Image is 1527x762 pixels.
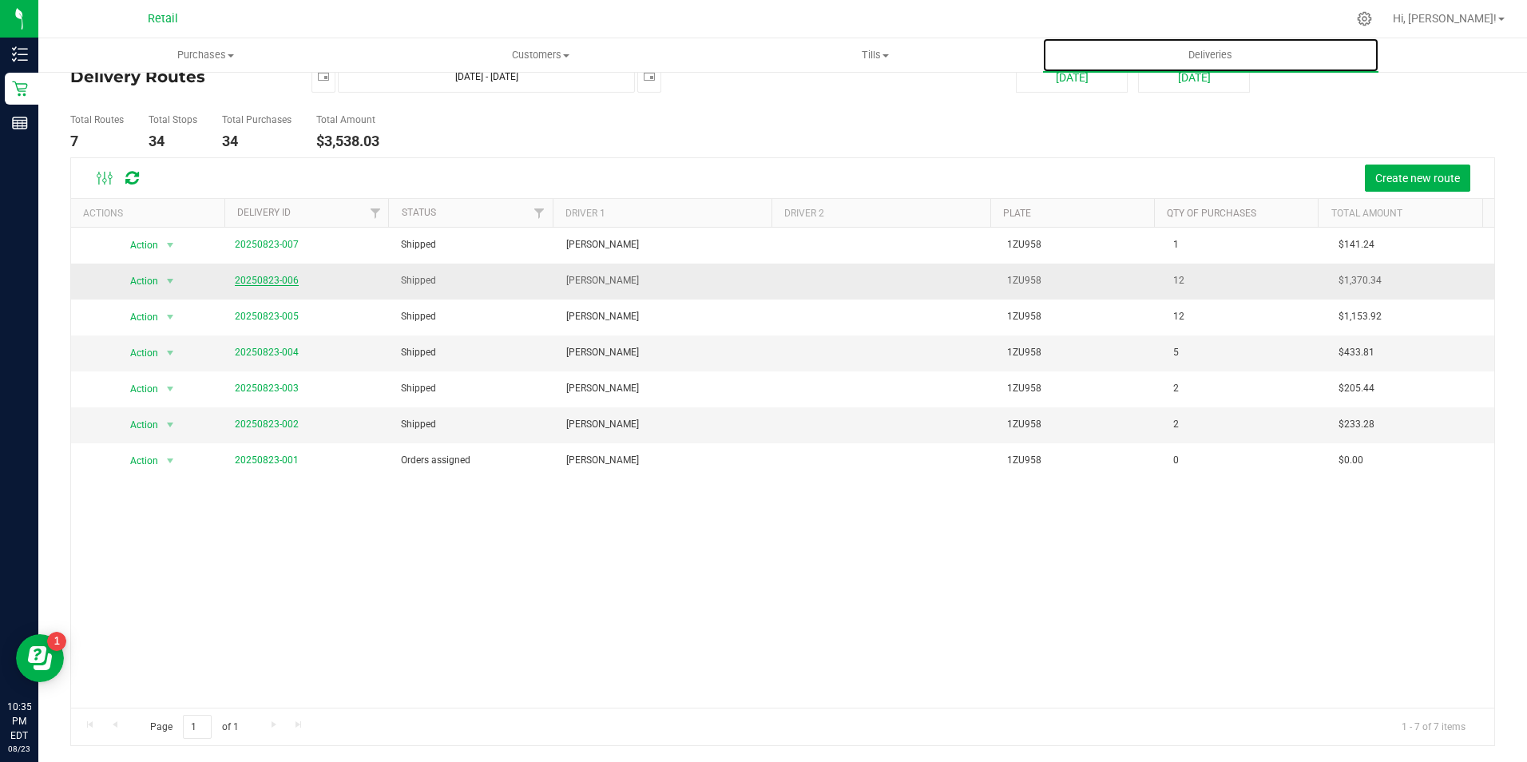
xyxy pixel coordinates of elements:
span: select [312,62,335,89]
span: Action [117,342,160,364]
h4: 34 [222,133,292,149]
h5: Total Routes [70,115,124,125]
span: 1ZU958 [1007,417,1041,432]
span: 12 [1173,273,1184,288]
h4: $3,538.03 [316,133,379,149]
th: Total Amount [1318,199,1482,227]
span: [PERSON_NAME] [566,453,639,468]
input: 1 [183,715,212,740]
span: [PERSON_NAME] [566,345,639,360]
span: Create new route [1375,172,1460,185]
span: 2 [1173,381,1179,396]
span: select [161,414,180,436]
h4: 7 [70,133,124,149]
inline-svg: Reports [12,115,28,131]
a: Deliveries [1043,38,1378,72]
a: 20250823-002 [235,419,299,430]
a: Qty of Purchases [1167,208,1256,219]
span: $1,370.34 [1339,273,1382,288]
h4: 34 [149,133,197,149]
iframe: Resource center [16,634,64,682]
span: 1 - 7 of 7 items [1389,715,1478,739]
a: 20250823-003 [235,383,299,394]
th: Driver 1 [553,199,771,227]
span: 1ZU958 [1007,309,1041,324]
span: select [161,450,180,472]
inline-svg: Inventory [12,46,28,62]
inline-svg: Retail [12,81,28,97]
span: 1ZU958 [1007,237,1041,252]
iframe: Resource center unread badge [47,632,66,651]
span: 12 [1173,309,1184,324]
span: $433.81 [1339,345,1374,360]
span: Hi, [PERSON_NAME]! [1393,12,1497,25]
a: Filter [362,199,388,226]
span: $233.28 [1339,417,1374,432]
span: Action [117,450,160,472]
span: Shipped [401,345,436,360]
span: Shipped [401,309,436,324]
a: 20250823-006 [235,275,299,286]
span: Customers [374,48,707,62]
span: 1ZU958 [1007,273,1041,288]
a: Filter [526,199,553,226]
th: Driver 2 [771,199,990,227]
span: Purchases [39,48,372,62]
span: $1,153.92 [1339,309,1382,324]
span: 1ZU958 [1007,381,1041,396]
a: 20250823-005 [235,311,299,322]
span: Shipped [401,417,436,432]
span: 1ZU958 [1007,345,1041,360]
span: 5 [1173,345,1179,360]
span: select [161,378,180,400]
a: 20250823-004 [235,347,299,358]
span: Shipped [401,273,436,288]
span: Action [117,414,160,436]
span: select [638,62,660,89]
span: Action [117,234,160,256]
h4: Delivery Routes [70,61,288,93]
a: Purchases [38,38,373,72]
h5: Total Purchases [222,115,292,125]
a: Customers [373,38,708,72]
p: 10:35 PM EDT [7,700,31,743]
a: Tills [708,38,1043,72]
a: Status [402,207,436,218]
span: Action [117,378,160,400]
span: $141.24 [1339,237,1374,252]
span: 0 [1173,453,1179,468]
span: Action [117,306,160,328]
span: 2 [1173,417,1179,432]
a: Delivery ID [237,207,291,218]
span: Retail [148,12,178,26]
span: select [161,342,180,364]
div: Actions [83,208,218,219]
button: [DATE] [1138,61,1250,93]
span: select [161,234,180,256]
p: 08/23 [7,743,31,755]
span: [PERSON_NAME] [566,273,639,288]
span: 1ZU958 [1007,453,1041,468]
button: Create new route [1365,165,1470,192]
a: 20250823-001 [235,454,299,466]
span: Orders assigned [401,453,470,468]
span: Shipped [401,381,436,396]
span: Shipped [401,237,436,252]
span: select [161,306,180,328]
h5: Total Stops [149,115,197,125]
a: Plate [1003,208,1031,219]
span: select [161,270,180,292]
span: [PERSON_NAME] [566,237,639,252]
span: [PERSON_NAME] [566,381,639,396]
span: $0.00 [1339,453,1363,468]
span: 1 [1173,237,1179,252]
span: [PERSON_NAME] [566,417,639,432]
a: 20250823-007 [235,239,299,250]
button: [DATE] [1016,61,1128,93]
span: Action [117,270,160,292]
span: Tills [709,48,1042,62]
div: Manage settings [1354,11,1374,26]
span: Deliveries [1167,48,1254,62]
span: Page of 1 [137,715,252,740]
